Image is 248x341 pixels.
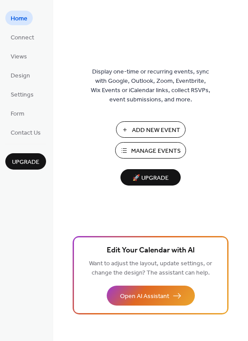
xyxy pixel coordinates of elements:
[116,121,186,138] button: Add New Event
[126,172,175,184] span: 🚀 Upgrade
[11,14,27,23] span: Home
[5,11,33,25] a: Home
[115,142,186,159] button: Manage Events
[5,153,46,170] button: Upgrade
[107,244,195,257] span: Edit Your Calendar with AI
[5,125,46,139] a: Contact Us
[11,90,34,100] span: Settings
[11,71,30,81] span: Design
[12,158,39,167] span: Upgrade
[5,68,35,82] a: Design
[120,292,169,301] span: Open AI Assistant
[5,106,30,120] a: Form
[5,49,32,63] a: Views
[91,67,210,105] span: Display one-time or recurring events, sync with Google, Outlook, Zoom, Eventbrite, Wix Events or ...
[107,286,195,306] button: Open AI Assistant
[11,128,41,138] span: Contact Us
[5,30,39,44] a: Connect
[11,33,34,43] span: Connect
[120,169,181,186] button: 🚀 Upgrade
[132,126,180,135] span: Add New Event
[11,109,24,119] span: Form
[11,52,27,62] span: Views
[131,147,181,156] span: Manage Events
[5,87,39,101] a: Settings
[89,258,212,279] span: Want to adjust the layout, update settings, or change the design? The assistant can help.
